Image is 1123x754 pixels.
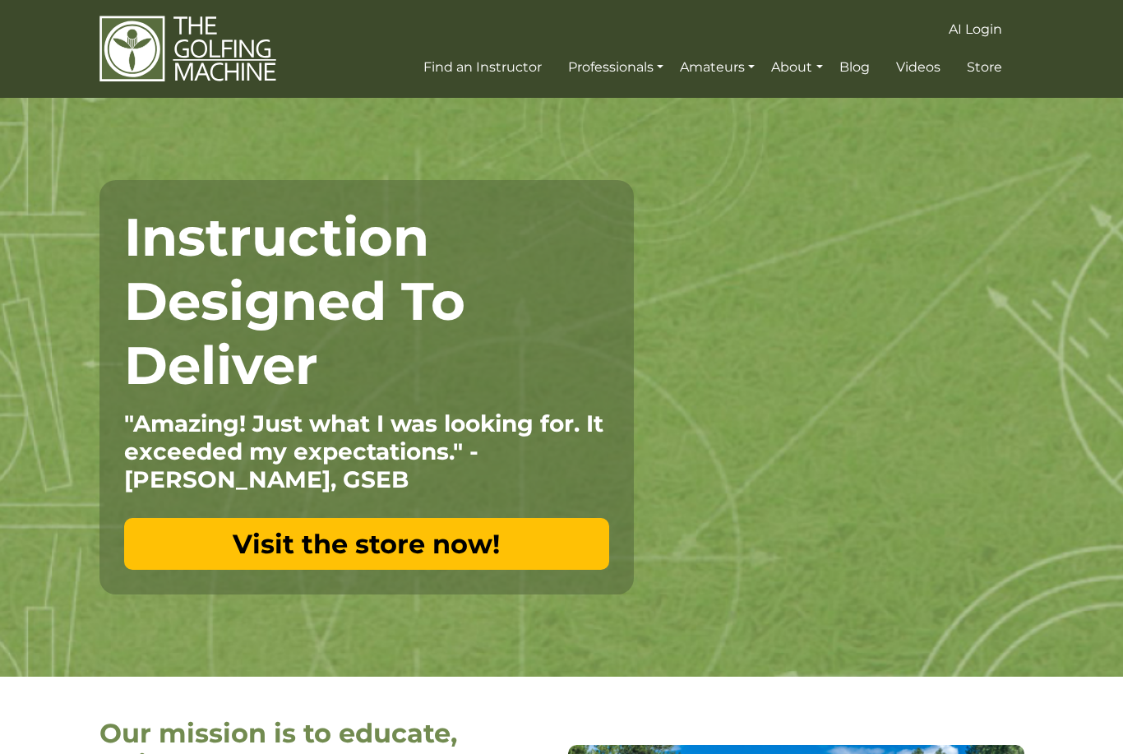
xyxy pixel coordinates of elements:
p: "Amazing! Just what I was looking for. It exceeded my expectations." - [PERSON_NAME], GSEB [124,409,609,493]
a: AI Login [945,15,1006,44]
a: About [767,53,826,82]
span: Store [967,59,1002,75]
span: Videos [896,59,940,75]
a: Find an Instructor [419,53,546,82]
span: Blog [839,59,870,75]
a: Videos [892,53,945,82]
a: Store [963,53,1006,82]
img: The Golfing Machine [99,15,276,83]
a: Amateurs [676,53,759,82]
h1: Instruction Designed To Deliver [124,205,609,397]
span: AI Login [949,21,1002,37]
a: Professionals [564,53,668,82]
span: Find an Instructor [423,59,542,75]
a: Visit the store now! [124,518,609,570]
a: Blog [835,53,874,82]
